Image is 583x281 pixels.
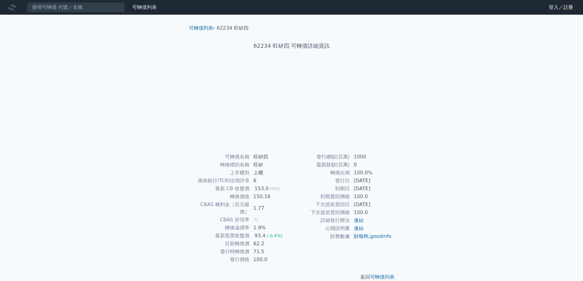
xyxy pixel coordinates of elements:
a: 可轉債列表 [132,4,157,10]
td: 財務數據 [292,232,350,240]
td: 上櫃 [250,169,292,177]
td: [DATE] [350,201,392,209]
td: 1.77 [250,201,292,216]
td: 0 [350,161,392,169]
a: 登入／註冊 [544,2,578,12]
td: CBAS 折現率 [191,216,250,224]
span: 無 [253,217,258,223]
span: (0%) [270,186,280,191]
td: , [350,232,392,240]
td: 轉換溢價率 [191,224,250,232]
div: 153.0 [253,185,270,192]
td: 發行時轉換價 [191,248,250,256]
td: 可轉債名稱 [191,153,250,161]
a: 連結 [354,225,364,231]
td: 下次提前賣回價格 [292,209,350,216]
td: 1.9% [250,224,292,232]
td: 發行總額(百萬) [292,153,350,161]
td: 最新 CB 收盤價 [191,185,250,193]
td: 150.16 [250,193,292,201]
td: 到期日 [292,185,350,193]
td: 轉換比例 [292,169,350,177]
td: 最新股票收盤價 [191,232,250,240]
td: 100.0% [350,169,392,177]
h1: 62234 旺矽四 可轉債詳細資訊 [184,42,399,50]
td: 公開說明書 [292,224,350,232]
li: 62234 旺矽四 [217,24,249,32]
td: 最新餘額(百萬) [292,161,350,169]
td: 100.0 [250,256,292,264]
td: 下次提前賣回日 [292,201,350,209]
li: › [189,24,215,32]
td: 擔保銀行/TCRI信用評等 [191,177,250,185]
td: 轉換價值 [191,193,250,201]
div: 93.4 [253,232,267,239]
td: 目前轉換價 [191,240,250,248]
p: 返回 [184,273,399,281]
input: 搜尋可轉債 代號／名稱 [27,2,125,13]
td: 轉換標的名稱 [191,161,250,169]
td: 1000 [350,153,392,161]
td: 發行價格 [191,256,250,264]
a: 連結 [354,217,364,223]
a: 可轉債列表 [370,274,394,280]
td: 62.2 [250,240,292,248]
td: [DATE] [350,185,392,193]
td: 發行日 [292,177,350,185]
td: 詳細發行辦法 [292,216,350,224]
span: (-0.4%) [267,233,282,238]
a: goodinfo [370,233,391,239]
td: 上市櫃別 [191,169,250,177]
td: 旺矽四 [250,153,292,161]
td: 到期賣回價格 [292,193,350,201]
td: 旺矽 [250,161,292,169]
td: 100.0 [350,209,392,216]
td: 6 [250,177,292,185]
td: [DATE] [350,177,392,185]
td: 71.5 [250,248,292,256]
td: 100.0 [350,193,392,201]
a: 財報狗 [354,233,368,239]
a: 可轉債列表 [189,25,213,31]
td: CBAS 權利金（百元報價） [191,201,250,216]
